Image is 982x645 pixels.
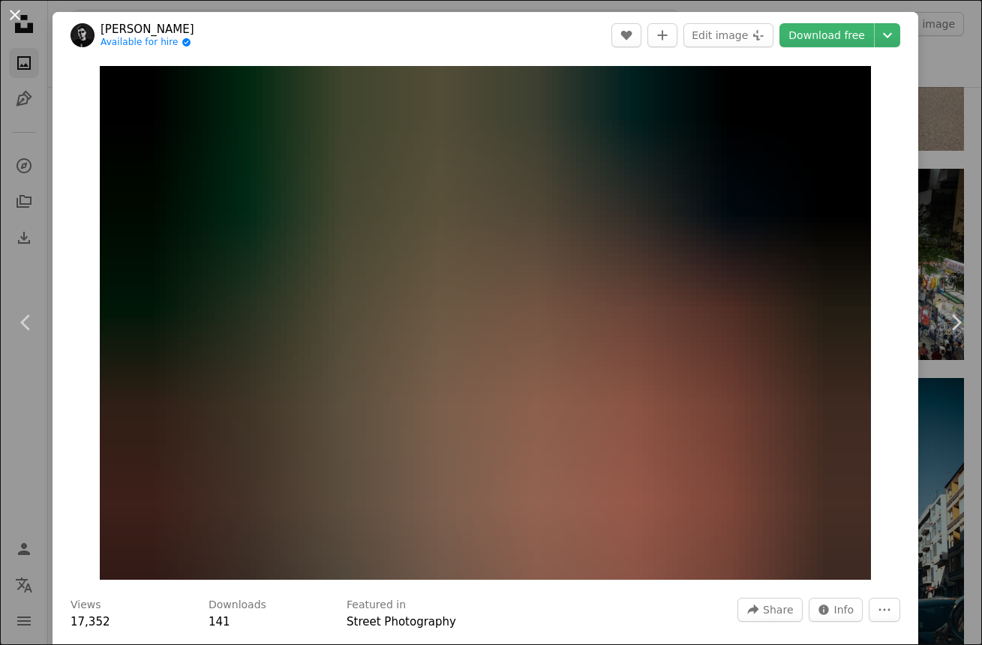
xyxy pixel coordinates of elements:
[101,37,194,49] a: Available for hire
[763,598,793,621] span: Share
[347,615,456,628] a: Street Photography
[875,23,900,47] button: Choose download size
[71,23,95,47] img: Go to sun hung's profile
[101,22,194,37] a: [PERSON_NAME]
[611,23,641,47] button: Like
[929,250,982,394] a: Next
[737,598,802,622] button: Share this image
[779,23,874,47] a: Download free
[209,615,230,628] span: 141
[347,598,406,613] h3: Featured in
[100,66,871,580] img: Red taxi driving on a city street at dusk
[683,23,773,47] button: Edit image
[71,615,110,628] span: 17,352
[100,66,871,580] button: Zoom in on this image
[209,598,266,613] h3: Downloads
[647,23,677,47] button: Add to Collection
[869,598,900,622] button: More Actions
[809,598,863,622] button: Stats about this image
[834,598,854,621] span: Info
[71,598,101,613] h3: Views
